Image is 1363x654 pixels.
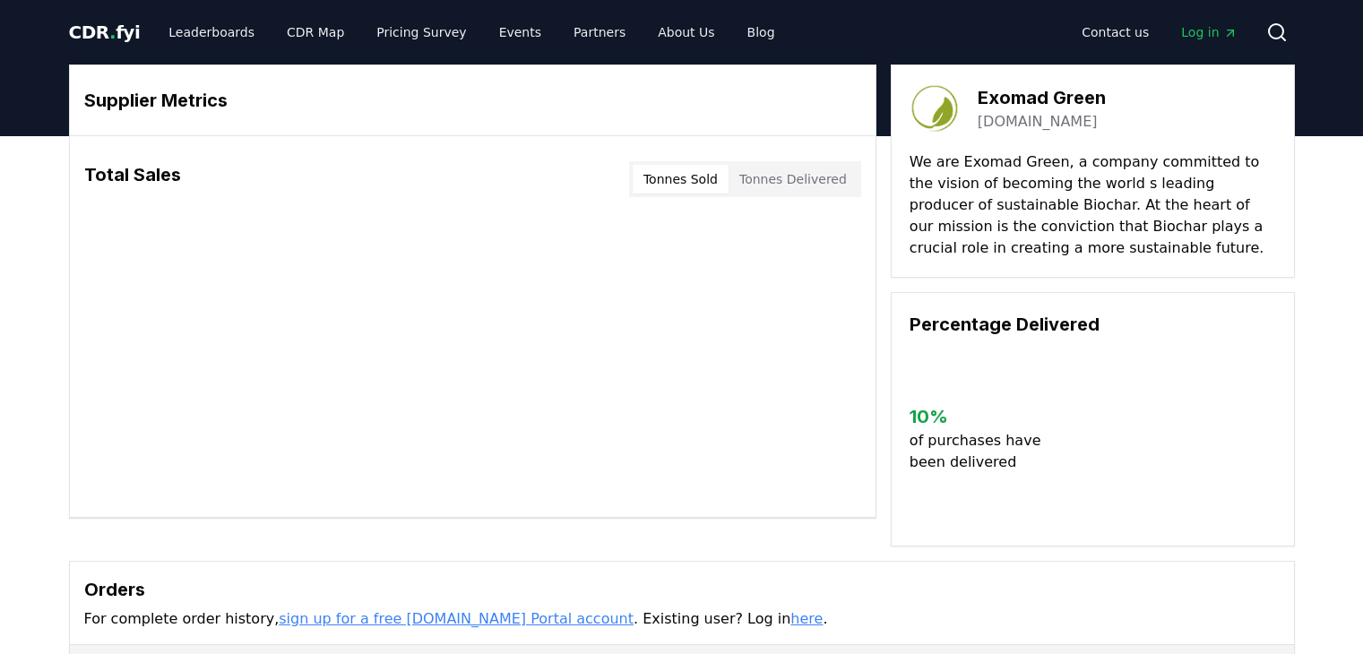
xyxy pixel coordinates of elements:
[485,16,556,48] a: Events
[1067,16,1251,48] nav: Main
[910,430,1056,473] p: of purchases have been delivered
[154,16,789,48] nav: Main
[362,16,480,48] a: Pricing Survey
[633,165,729,194] button: Tonnes Sold
[1167,16,1251,48] a: Log in
[84,161,181,197] h3: Total Sales
[910,151,1276,259] p: We are Exomad Green, a company committed to the vision of becoming the world s leading producer o...
[154,16,269,48] a: Leaderboards
[84,87,861,114] h3: Supplier Metrics
[1067,16,1163,48] a: Contact us
[1181,23,1237,41] span: Log in
[69,22,141,43] span: CDR fyi
[910,311,1276,338] h3: Percentage Delivered
[733,16,789,48] a: Blog
[910,83,960,133] img: Exomad Green-logo
[910,403,1056,430] h3: 10 %
[69,20,141,45] a: CDR.fyi
[978,111,1098,133] a: [DOMAIN_NAME]
[790,610,823,627] a: here
[978,84,1106,111] h3: Exomad Green
[109,22,116,43] span: .
[729,165,858,194] button: Tonnes Delivered
[643,16,729,48] a: About Us
[279,610,634,627] a: sign up for a free [DOMAIN_NAME] Portal account
[272,16,358,48] a: CDR Map
[84,608,1280,630] p: For complete order history, . Existing user? Log in .
[84,576,1280,603] h3: Orders
[559,16,640,48] a: Partners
